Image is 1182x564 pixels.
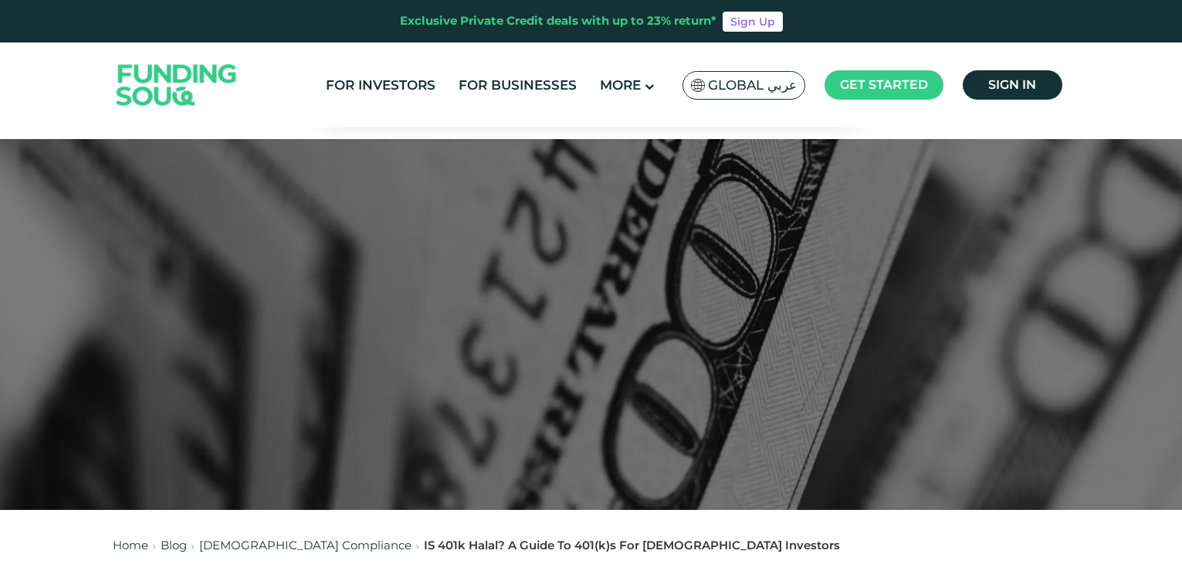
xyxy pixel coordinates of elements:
[455,73,581,98] a: For Businesses
[708,76,797,94] span: Global عربي
[691,79,705,92] img: SA Flag
[322,73,439,98] a: For Investors
[988,77,1036,92] span: Sign in
[161,538,187,552] a: Blog
[400,12,716,30] div: Exclusive Private Credit deals with up to 23% return*
[840,77,928,92] span: Get started
[723,12,783,32] a: Sign Up
[424,537,840,555] div: IS 401k Halal? A Guide To 401(k)s For [DEMOGRAPHIC_DATA] Investors
[600,77,641,93] span: More
[113,538,148,552] a: Home
[101,46,252,124] img: Logo
[963,70,1062,100] a: Sign in
[199,538,411,552] a: [DEMOGRAPHIC_DATA] Compliance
